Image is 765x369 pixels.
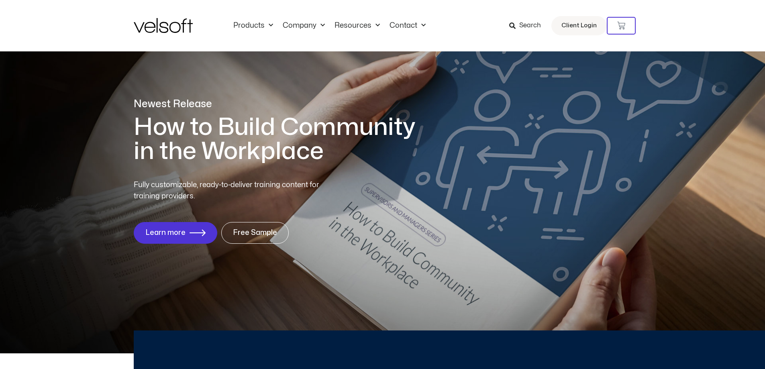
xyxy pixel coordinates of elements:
a: ProductsMenu Toggle [228,21,278,30]
span: Free Sample [233,229,277,237]
a: Free Sample [221,222,289,244]
a: Client Login [551,16,607,35]
a: ContactMenu Toggle [385,21,430,30]
p: Fully customizable, ready-to-deliver training content for training providers. [134,179,334,202]
a: CompanyMenu Toggle [278,21,330,30]
nav: Menu [228,21,430,30]
span: Learn more [145,229,186,237]
a: ResourcesMenu Toggle [330,21,385,30]
img: Velsoft Training Materials [134,18,193,33]
a: Search [509,19,547,33]
span: Search [519,20,541,31]
h1: How to Build Community in the Workplace [134,115,427,163]
p: Newest Release [134,97,427,111]
span: Client Login [561,20,597,31]
a: Learn more [134,222,217,244]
